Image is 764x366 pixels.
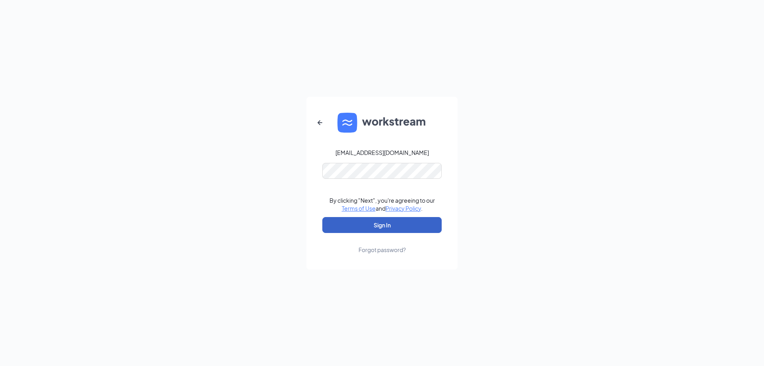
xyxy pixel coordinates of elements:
[337,113,427,133] img: WS logo and Workstream text
[359,246,406,254] div: Forgot password?
[335,149,429,157] div: [EMAIL_ADDRESS][DOMAIN_NAME]
[342,205,376,212] a: Terms of Use
[386,205,421,212] a: Privacy Policy
[322,217,442,233] button: Sign In
[329,196,435,212] div: By clicking "Next", you're agreeing to our and .
[359,233,406,254] a: Forgot password?
[310,113,329,132] button: ArrowLeftNew
[315,118,325,127] svg: ArrowLeftNew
